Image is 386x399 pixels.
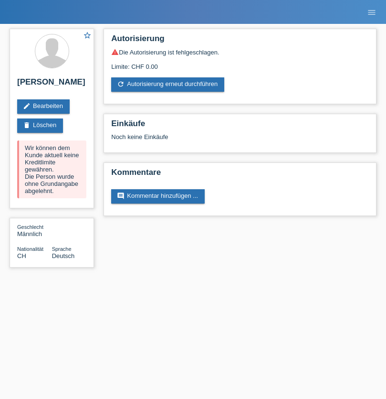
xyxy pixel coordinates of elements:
span: Schweiz [17,252,26,259]
i: refresh [117,80,125,88]
i: menu [367,8,376,17]
a: star_border [83,31,92,41]
h2: Einkäufe [111,119,369,133]
h2: [PERSON_NAME] [17,77,86,92]
a: menu [362,9,381,15]
div: Wir können dem Kunde aktuell keine Kreditlimite gewähren. Die Person wurde ohne Grundangabe abgel... [17,140,86,198]
a: refreshAutorisierung erneut durchführen [111,77,224,92]
a: deleteLöschen [17,119,63,133]
i: comment [117,192,125,200]
a: editBearbeiten [17,99,70,114]
div: Limite: CHF 0.00 [111,56,369,70]
i: star_border [83,31,92,40]
div: Die Autorisierung ist fehlgeschlagen. [111,48,369,56]
i: delete [23,121,31,129]
a: commentKommentar hinzufügen ... [111,189,205,204]
span: Geschlecht [17,224,43,230]
div: Noch keine Einkäufe [111,133,369,148]
h2: Autorisierung [111,34,369,48]
i: edit [23,102,31,110]
span: Nationalität [17,246,43,252]
h2: Kommentare [111,168,369,182]
span: Sprache [52,246,72,252]
span: Deutsch [52,252,75,259]
div: Männlich [17,223,52,237]
i: warning [111,48,119,56]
